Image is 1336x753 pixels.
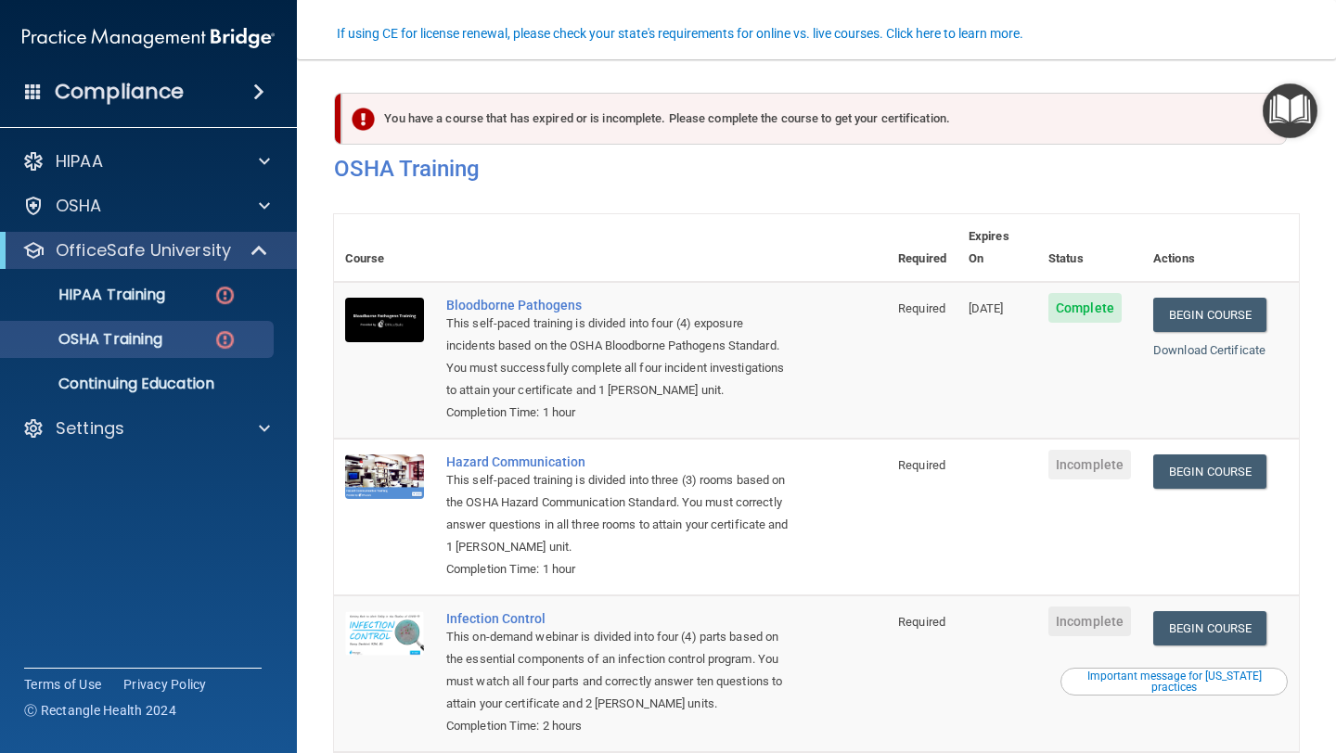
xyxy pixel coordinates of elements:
div: Completion Time: 1 hour [446,558,794,581]
div: You have a course that has expired or is incomplete. Please complete the course to get your certi... [341,93,1287,145]
th: Course [334,214,435,282]
button: Open Resource Center [1263,83,1317,138]
iframe: Drift Widget Chat Controller [1015,621,1314,696]
span: Ⓒ Rectangle Health 2024 [24,701,176,720]
p: HIPAA Training [12,286,165,304]
th: Status [1037,214,1142,282]
h4: Compliance [55,79,184,105]
div: Completion Time: 2 hours [446,715,794,737]
img: danger-circle.6113f641.png [213,328,237,351]
a: Infection Control [446,611,794,626]
span: Incomplete [1048,606,1131,636]
a: OSHA [22,195,270,217]
th: Required [887,214,957,282]
span: [DATE] [969,301,1004,315]
span: Incomplete [1048,450,1131,479]
img: PMB logo [22,19,275,57]
p: OSHA [56,195,102,217]
a: Privacy Policy [123,675,207,694]
div: If using CE for license renewal, please check your state's requirements for online vs. live cours... [337,27,1023,40]
p: OfficeSafe University [56,239,231,262]
a: Bloodborne Pathogens [446,298,794,313]
div: This on-demand webinar is divided into four (4) parts based on the essential components of an inf... [446,626,794,715]
p: Settings [56,417,124,440]
div: This self-paced training is divided into three (3) rooms based on the OSHA Hazard Communication S... [446,469,794,558]
a: Download Certificate [1153,343,1265,357]
p: HIPAA [56,150,103,172]
a: Terms of Use [24,675,101,694]
p: Continuing Education [12,375,265,393]
span: Required [898,301,945,315]
a: Begin Course [1153,454,1266,489]
div: Completion Time: 1 hour [446,402,794,424]
img: exclamation-circle-solid-danger.72ef9ffc.png [352,108,375,131]
div: This self-paced training is divided into four (4) exposure incidents based on the OSHA Bloodborne... [446,313,794,402]
a: Begin Course [1153,298,1266,332]
img: danger-circle.6113f641.png [213,284,237,307]
a: Hazard Communication [446,454,794,469]
button: If using CE for license renewal, please check your state's requirements for online vs. live cours... [334,24,1026,43]
a: Settings [22,417,270,440]
th: Actions [1142,214,1299,282]
h4: OSHA Training [334,156,1299,182]
p: OSHA Training [12,330,162,349]
a: HIPAA [22,150,270,172]
span: Complete [1048,293,1122,323]
a: Begin Course [1153,611,1266,645]
a: OfficeSafe University [22,239,269,262]
span: Required [898,615,945,629]
span: Required [898,458,945,472]
th: Expires On [957,214,1037,282]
